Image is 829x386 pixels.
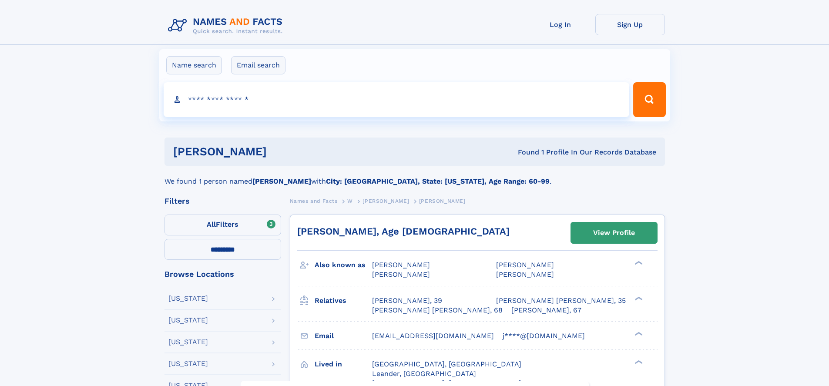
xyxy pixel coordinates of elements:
[315,258,372,272] h3: Also known as
[372,270,430,279] span: [PERSON_NAME]
[511,305,581,315] a: [PERSON_NAME], 67
[633,260,643,266] div: ❯
[392,148,656,157] div: Found 1 Profile In Our Records Database
[595,14,665,35] a: Sign Up
[207,220,216,228] span: All
[347,195,353,206] a: W
[372,332,494,340] span: [EMAIL_ADDRESS][DOMAIN_NAME]
[290,195,338,206] a: Names and Facts
[168,339,208,346] div: [US_STATE]
[372,360,521,368] span: [GEOGRAPHIC_DATA], [GEOGRAPHIC_DATA]
[252,177,311,185] b: [PERSON_NAME]
[362,198,409,204] span: [PERSON_NAME]
[326,177,550,185] b: City: [GEOGRAPHIC_DATA], State: [US_STATE], Age Range: 60-99
[164,197,281,205] div: Filters
[496,261,554,269] span: [PERSON_NAME]
[496,296,626,305] a: [PERSON_NAME] [PERSON_NAME], 35
[164,82,630,117] input: search input
[372,369,476,378] span: Leander, [GEOGRAPHIC_DATA]
[372,296,442,305] a: [PERSON_NAME], 39
[362,195,409,206] a: [PERSON_NAME]
[164,215,281,235] label: Filters
[372,305,503,315] a: [PERSON_NAME] [PERSON_NAME], 68
[496,270,554,279] span: [PERSON_NAME]
[633,295,643,301] div: ❯
[315,329,372,343] h3: Email
[347,198,353,204] span: W
[164,270,281,278] div: Browse Locations
[168,360,208,367] div: [US_STATE]
[419,198,466,204] span: [PERSON_NAME]
[633,359,643,365] div: ❯
[164,14,290,37] img: Logo Names and Facts
[372,261,430,269] span: [PERSON_NAME]
[633,331,643,336] div: ❯
[173,146,393,157] h1: [PERSON_NAME]
[633,82,665,117] button: Search Button
[231,56,285,74] label: Email search
[297,226,510,237] a: [PERSON_NAME], Age [DEMOGRAPHIC_DATA]
[168,295,208,302] div: [US_STATE]
[315,293,372,308] h3: Relatives
[571,222,657,243] a: View Profile
[315,357,372,372] h3: Lived in
[168,317,208,324] div: [US_STATE]
[593,223,635,243] div: View Profile
[526,14,595,35] a: Log In
[166,56,222,74] label: Name search
[164,166,665,187] div: We found 1 person named with .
